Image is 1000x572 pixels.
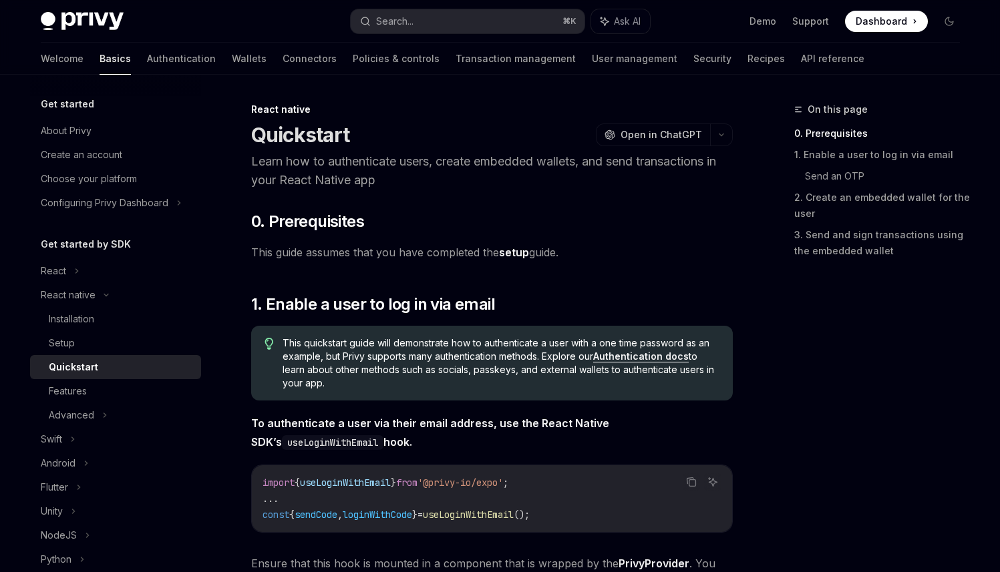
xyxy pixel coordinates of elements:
[263,509,289,521] span: const
[251,243,733,262] span: This guide assumes that you have completed the guide.
[41,147,122,163] div: Create an account
[49,311,94,327] div: Installation
[251,123,350,147] h1: Quickstart
[621,128,702,141] span: Open in ChatGPT
[41,287,96,303] div: React native
[592,43,677,75] a: User management
[41,236,131,252] h5: Get started by SDK
[147,43,216,75] a: Authentication
[704,473,721,491] button: Ask AI
[845,11,928,32] a: Dashboard
[412,509,418,521] span: }
[289,509,295,521] span: {
[693,43,731,75] a: Security
[295,509,337,521] span: sendCode
[593,350,689,362] a: Authentication docs
[251,103,733,116] div: React native
[794,224,971,262] a: 3. Send and sign transactions using the embedded wallet
[232,43,267,75] a: Wallets
[251,294,495,315] span: 1. Enable a user to log in via email
[423,509,514,521] span: useLoginWithEmail
[49,359,98,375] div: Quickstart
[792,15,829,28] a: Support
[251,211,364,232] span: 0. Prerequisites
[30,167,201,191] a: Choose your platform
[283,43,337,75] a: Connectors
[263,493,279,505] span: ...
[499,246,529,260] a: setup
[282,435,383,450] code: useLoginWithEmail
[41,503,63,519] div: Unity
[418,477,503,489] span: '@privy-io/expo'
[351,9,585,33] button: Search...⌘K
[794,144,971,166] a: 1. Enable a user to log in via email
[49,335,75,351] div: Setup
[265,338,274,350] svg: Tip
[41,195,168,211] div: Configuring Privy Dashboard
[856,15,907,28] span: Dashboard
[283,336,719,390] span: This quickstart guide will demonstrate how to authenticate a user with a one time password as an ...
[619,557,689,571] a: PrivyProvider
[41,12,124,31] img: dark logo
[41,551,71,567] div: Python
[514,509,530,521] span: ();
[805,166,971,187] a: Send an OTP
[808,101,868,117] span: On this page
[794,187,971,224] a: 2. Create an embedded wallet for the user
[376,13,413,29] div: Search...
[251,416,609,449] strong: To authenticate a user via their email address, use the React Native SDK’s hook.
[747,43,785,75] a: Recipes
[41,527,77,543] div: NodeJS
[801,43,864,75] a: API reference
[749,15,776,28] a: Demo
[343,509,412,521] span: loginWithCode
[30,355,201,379] a: Quickstart
[353,43,440,75] a: Policies & controls
[591,9,650,33] button: Ask AI
[295,477,300,489] span: {
[396,477,418,489] span: from
[562,16,576,27] span: ⌘ K
[794,123,971,144] a: 0. Prerequisites
[30,331,201,355] a: Setup
[939,11,960,32] button: Toggle dark mode
[503,477,508,489] span: ;
[251,152,733,190] p: Learn how to authenticate users, create embedded wallets, and send transactions in your React Nat...
[41,455,75,471] div: Android
[41,123,92,139] div: About Privy
[614,15,641,28] span: Ask AI
[30,379,201,403] a: Features
[596,123,710,146] button: Open in ChatGPT
[41,479,68,495] div: Flutter
[41,263,66,279] div: React
[30,119,201,143] a: About Privy
[41,96,94,112] h5: Get started
[41,431,62,447] div: Swift
[30,143,201,167] a: Create an account
[418,509,423,521] span: =
[391,477,396,489] span: }
[30,307,201,331] a: Installation
[683,473,700,491] button: Copy the contents from the code block
[337,509,343,521] span: ,
[300,477,391,489] span: useLoginWithEmail
[456,43,576,75] a: Transaction management
[100,43,131,75] a: Basics
[49,383,87,399] div: Features
[41,171,137,187] div: Choose your platform
[263,477,295,489] span: import
[49,407,94,423] div: Advanced
[41,43,84,75] a: Welcome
